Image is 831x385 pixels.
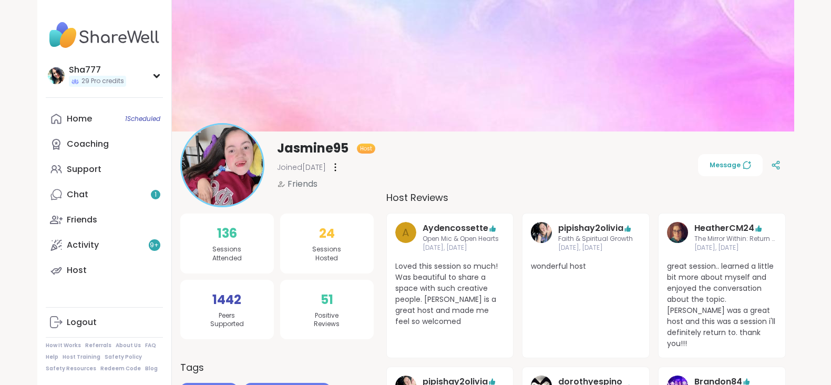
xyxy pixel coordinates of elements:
[531,222,552,252] a: pipishay2olivia
[558,244,633,252] span: [DATE], [DATE]
[69,64,126,76] div: Sha777
[105,353,142,361] a: Safety Policy
[48,67,65,84] img: Sha777
[46,342,81,349] a: How It Works
[67,189,88,200] div: Chat
[319,224,335,243] span: 24
[277,162,326,173] span: Joined [DATE]
[46,131,163,157] a: Coaching
[152,139,160,148] iframe: Spotlight
[46,17,163,54] img: ShareWell Nav Logo
[667,222,688,252] a: HeatherCM24
[67,317,97,328] div: Logout
[402,225,409,240] span: A
[698,154,763,176] button: Message
[46,106,163,131] a: Home1Scheduled
[46,182,163,207] a: Chat1
[667,261,777,349] span: great session.. learned a little bit more about myself and enjoyed the conversation about the top...
[46,353,58,361] a: Help
[667,222,688,243] img: HeatherCM24
[67,138,109,150] div: Coaching
[395,261,505,327] span: Loved this session so much! Was beautiful to share a space with such creative people. [PERSON_NAM...
[63,353,100,361] a: Host Training
[531,261,641,272] span: wonderful host
[85,342,111,349] a: Referrals
[321,290,333,309] span: 51
[558,222,623,235] a: pipishay2olivia
[155,190,157,199] span: 1
[67,214,97,226] div: Friends
[217,224,237,243] span: 136
[145,342,156,349] a: FAQ
[360,145,372,153] span: Host
[212,290,241,309] span: 1442
[182,125,263,206] img: Jasmine95
[395,222,416,252] a: A
[46,365,96,372] a: Safety Resources
[210,311,244,329] span: Peers Supported
[694,235,777,244] span: The Mirror Within: Return to Your True Self
[46,207,163,232] a: Friends
[423,244,499,252] span: [DATE], [DATE]
[67,113,92,125] div: Home
[100,365,141,372] a: Redeem Code
[314,311,340,329] span: Positive Reviews
[81,77,124,86] span: 29 Pro credits
[125,115,160,123] span: 1 Scheduled
[558,235,633,244] span: Faith & Spiritual Growth
[67,265,87,276] div: Host
[212,245,242,263] span: Sessions Attended
[312,245,341,263] span: Sessions Hosted
[46,258,163,283] a: Host
[67,239,99,251] div: Activity
[67,164,101,175] div: Support
[145,365,158,372] a: Blog
[694,244,777,252] span: [DATE], [DATE]
[277,140,348,157] span: Jasmine95
[46,232,163,258] a: Activity9+
[423,222,488,235] a: Aydencossette
[710,160,751,170] span: Message
[423,235,499,244] span: Open Mic & Open Hearts
[116,342,141,349] a: About Us
[46,310,163,335] a: Logout
[46,157,163,182] a: Support
[694,222,754,235] a: HeatherCM24
[531,222,552,243] img: pipishay2olivia
[288,178,317,190] span: Friends
[150,241,159,250] span: 9 +
[180,360,204,374] h3: Tags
